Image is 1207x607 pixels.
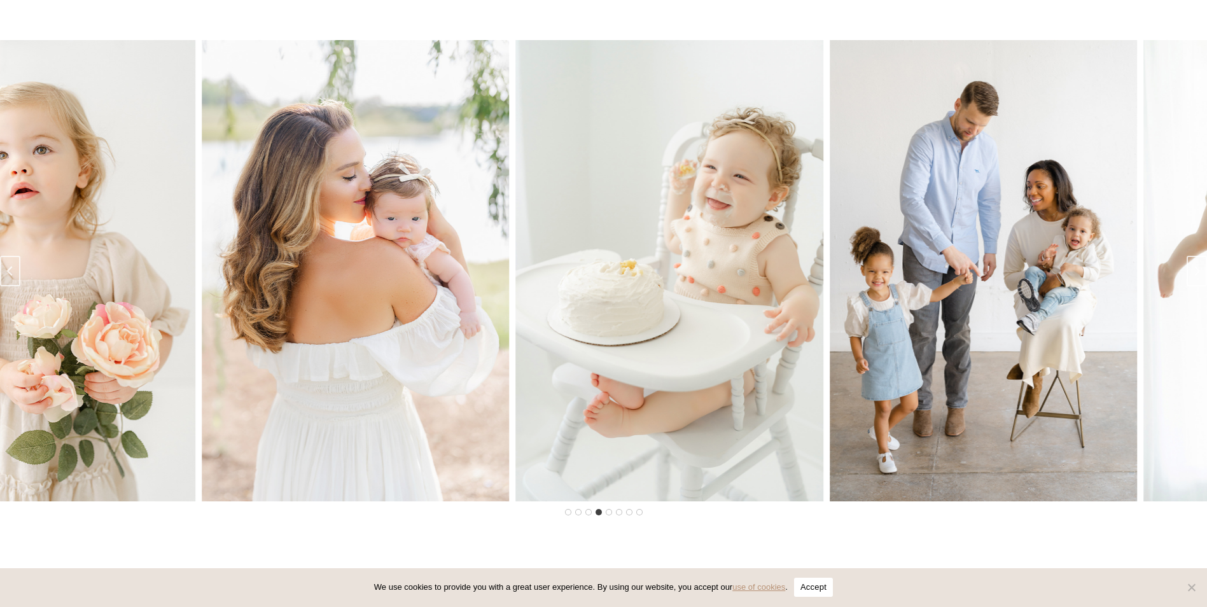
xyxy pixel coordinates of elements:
div: 5 of 8 [202,40,509,501]
button: Go to slide 1 [565,509,571,515]
a: use of cookies [732,582,785,592]
button: Go to slide 8 [636,509,643,515]
button: Next slide [1187,256,1207,286]
button: Go to slide 6 [616,509,622,515]
button: Go to slide 7 [626,509,632,515]
button: Go to slide 4 [596,509,602,515]
span: No [1185,581,1197,594]
span: We use cookies to provide you with a great user experience. By using our website, you accept our . [374,581,788,594]
img: toddler eating cake in a high chair [515,40,823,501]
img: lifestyle family portrait with mom and baby sitting and dad twirling a toddler [830,40,1137,501]
button: Accept [794,578,833,597]
button: Go to slide 2 [575,509,582,515]
img: mom holding baby on shoulder looking back at the camera outdoors in Carmel, Indiana [202,40,509,501]
button: Go to slide 3 [585,509,592,515]
button: Go to slide 5 [606,509,612,515]
div: 7 of 8 [830,40,1137,501]
div: 6 of 8 [515,40,823,501]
